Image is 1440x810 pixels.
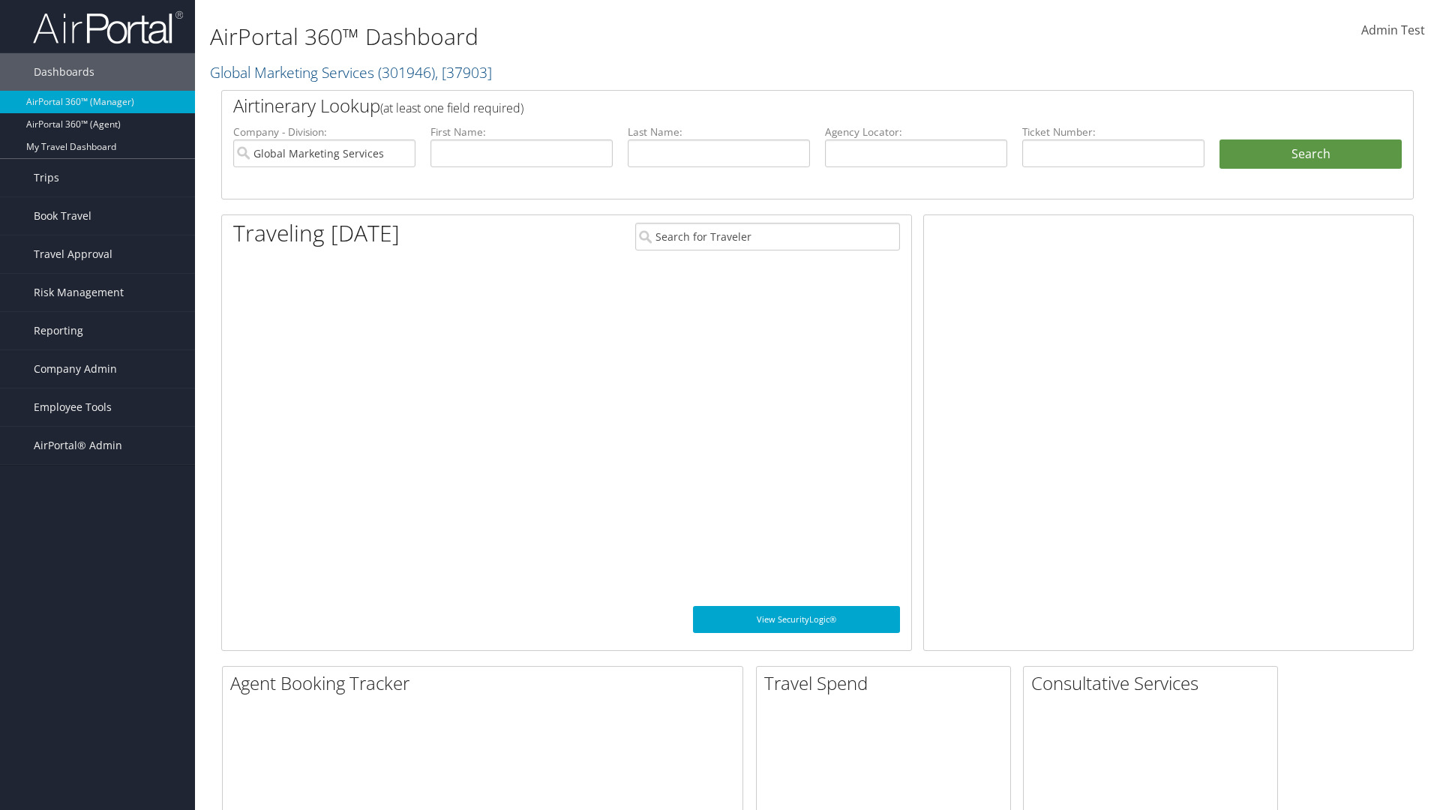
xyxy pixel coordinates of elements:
[1022,124,1204,139] label: Ticket Number:
[34,350,117,388] span: Company Admin
[693,606,900,633] a: View SecurityLogic®
[210,62,492,82] a: Global Marketing Services
[34,312,83,349] span: Reporting
[233,124,415,139] label: Company - Division:
[233,93,1303,118] h2: Airtinerary Lookup
[628,124,810,139] label: Last Name:
[230,670,742,696] h2: Agent Booking Tracker
[34,235,112,273] span: Travel Approval
[825,124,1007,139] label: Agency Locator:
[1361,7,1425,54] a: Admin Test
[430,124,613,139] label: First Name:
[233,217,400,249] h1: Traveling [DATE]
[33,10,183,45] img: airportal-logo.png
[378,62,435,82] span: ( 301946 )
[34,274,124,311] span: Risk Management
[34,197,91,235] span: Book Travel
[1219,139,1402,169] button: Search
[34,159,59,196] span: Trips
[34,427,122,464] span: AirPortal® Admin
[1031,670,1277,696] h2: Consultative Services
[34,53,94,91] span: Dashboards
[210,21,1020,52] h1: AirPortal 360™ Dashboard
[635,223,900,250] input: Search for Traveler
[764,670,1010,696] h2: Travel Spend
[435,62,492,82] span: , [ 37903 ]
[380,100,523,116] span: (at least one field required)
[34,388,112,426] span: Employee Tools
[1361,22,1425,38] span: Admin Test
